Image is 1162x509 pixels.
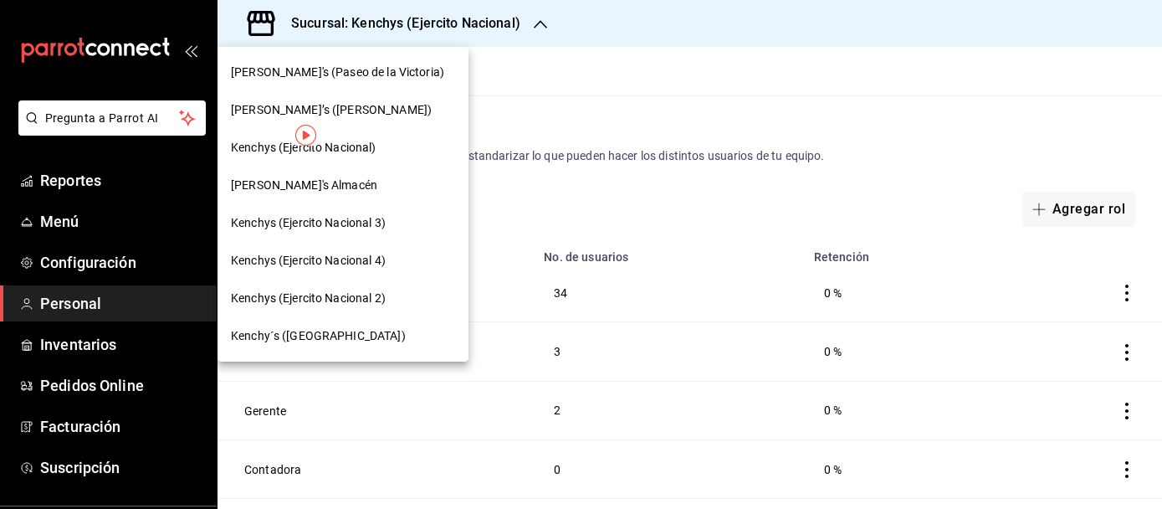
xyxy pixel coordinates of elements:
[231,139,376,157] span: Kenchys (Ejercito Nacional)
[218,280,468,317] div: Kenchys (Ejercito Nacional 2)
[231,101,432,119] span: [PERSON_NAME]’s ([PERSON_NAME])
[218,167,468,204] div: [PERSON_NAME]'s Almacén
[231,290,386,307] span: Kenchys (Ejercito Nacional 2)
[231,64,444,81] span: [PERSON_NAME]'s (Paseo de la Victoria)
[231,327,406,345] span: Kenchy´s ([GEOGRAPHIC_DATA])
[218,129,468,167] div: Kenchys (Ejercito Nacional)
[218,242,468,280] div: Kenchys (Ejercito Nacional 4)
[218,317,468,355] div: Kenchy´s ([GEOGRAPHIC_DATA])
[218,91,468,129] div: [PERSON_NAME]’s ([PERSON_NAME])
[218,54,468,91] div: [PERSON_NAME]'s (Paseo de la Victoria)
[295,125,316,146] img: Tooltip marker
[231,177,377,194] span: [PERSON_NAME]'s Almacén
[231,252,386,270] span: Kenchys (Ejercito Nacional 4)
[218,204,468,242] div: Kenchys (Ejercito Nacional 3)
[231,214,386,232] span: Kenchys (Ejercito Nacional 3)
